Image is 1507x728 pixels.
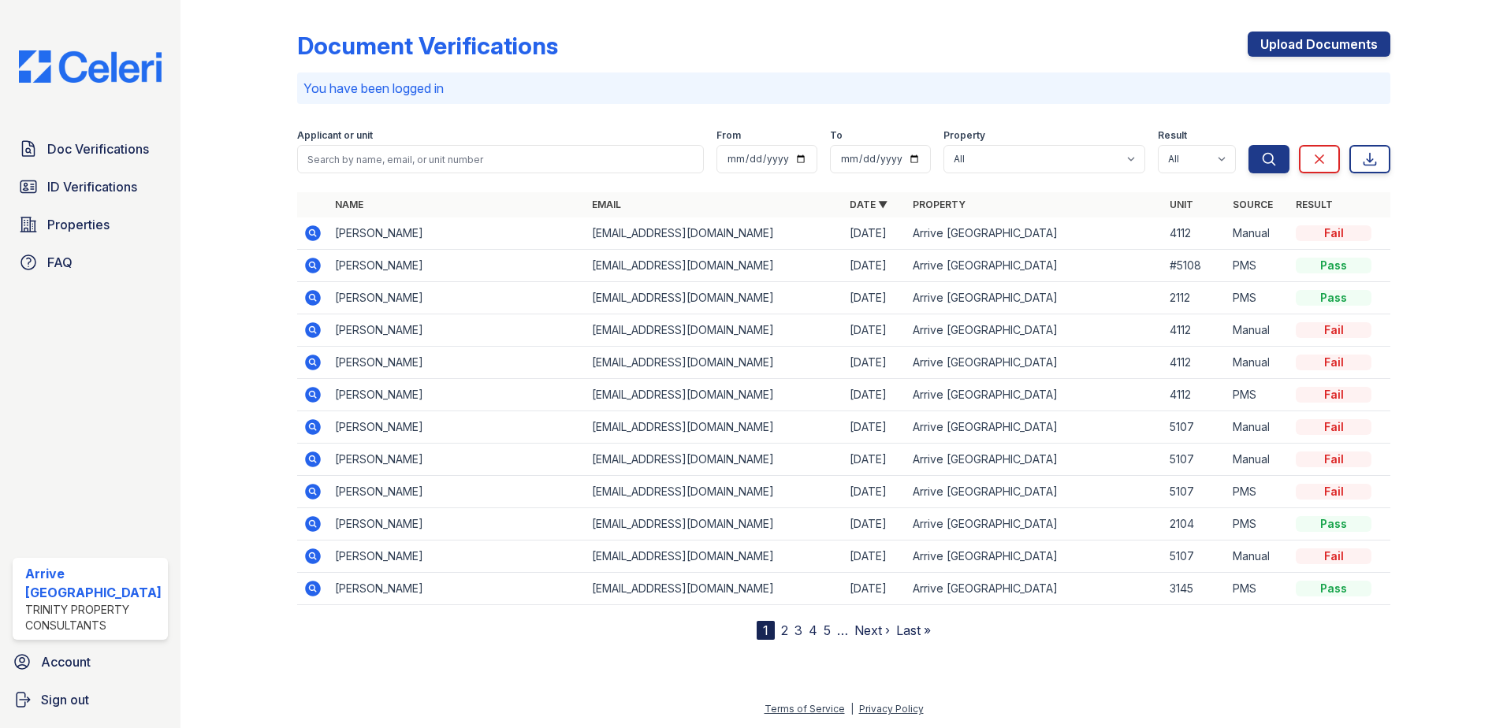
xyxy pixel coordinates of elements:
[843,347,906,379] td: [DATE]
[13,133,168,165] a: Doc Verifications
[329,347,586,379] td: [PERSON_NAME]
[854,622,890,638] a: Next ›
[6,50,174,83] img: CE_Logo_Blue-a8612792a0a2168367f1c8372b55b34899dd931a85d93a1a3d3e32e68fde9ad4.png
[592,199,621,210] a: Email
[47,139,149,158] span: Doc Verifications
[843,379,906,411] td: [DATE]
[335,199,363,210] a: Name
[329,573,586,605] td: [PERSON_NAME]
[1296,355,1371,370] div: Fail
[906,508,1164,540] td: Arrive [GEOGRAPHIC_DATA]
[843,573,906,605] td: [DATE]
[1226,540,1289,573] td: Manual
[896,622,931,638] a: Last »
[329,411,586,444] td: [PERSON_NAME]
[586,217,843,250] td: [EMAIL_ADDRESS][DOMAIN_NAME]
[837,621,848,640] span: …
[6,684,174,715] a: Sign out
[329,217,586,250] td: [PERSON_NAME]
[1163,444,1226,476] td: 5107
[6,646,174,678] a: Account
[913,199,966,210] a: Property
[906,347,1164,379] td: Arrive [GEOGRAPHIC_DATA]
[1163,411,1226,444] td: 5107
[586,314,843,347] td: [EMAIL_ADDRESS][DOMAIN_NAME]
[329,508,586,540] td: [PERSON_NAME]
[586,411,843,444] td: [EMAIL_ADDRESS][DOMAIN_NAME]
[1163,250,1226,282] td: #5108
[1296,290,1371,306] div: Pass
[843,314,906,347] td: [DATE]
[1163,476,1226,508] td: 5107
[1163,314,1226,347] td: 4112
[297,145,705,173] input: Search by name, email, or unit number
[1163,379,1226,411] td: 4112
[586,573,843,605] td: [EMAIL_ADDRESS][DOMAIN_NAME]
[586,379,843,411] td: [EMAIL_ADDRESS][DOMAIN_NAME]
[329,282,586,314] td: [PERSON_NAME]
[25,602,162,633] div: Trinity Property Consultants
[906,476,1164,508] td: Arrive [GEOGRAPHIC_DATA]
[297,32,558,60] div: Document Verifications
[850,199,887,210] a: Date ▼
[1226,250,1289,282] td: PMS
[297,129,373,142] label: Applicant or unit
[794,622,802,638] a: 3
[824,622,831,638] a: 5
[1163,282,1226,314] td: 2112
[329,540,586,573] td: [PERSON_NAME]
[1296,548,1371,564] div: Fail
[1226,411,1289,444] td: Manual
[809,622,817,638] a: 4
[850,703,854,715] div: |
[906,444,1164,476] td: Arrive [GEOGRAPHIC_DATA]
[586,508,843,540] td: [EMAIL_ADDRESS][DOMAIN_NAME]
[1296,387,1371,403] div: Fail
[843,250,906,282] td: [DATE]
[1226,573,1289,605] td: PMS
[781,622,788,638] a: 2
[1226,379,1289,411] td: PMS
[586,476,843,508] td: [EMAIL_ADDRESS][DOMAIN_NAME]
[1296,516,1371,532] div: Pass
[843,444,906,476] td: [DATE]
[13,209,168,240] a: Properties
[1163,540,1226,573] td: 5107
[765,703,845,715] a: Terms of Service
[830,129,843,142] label: To
[303,79,1385,98] p: You have been logged in
[586,347,843,379] td: [EMAIL_ADDRESS][DOMAIN_NAME]
[716,129,741,142] label: From
[1163,217,1226,250] td: 4112
[329,250,586,282] td: [PERSON_NAME]
[1296,484,1371,500] div: Fail
[47,177,137,196] span: ID Verifications
[329,444,586,476] td: [PERSON_NAME]
[906,217,1164,250] td: Arrive [GEOGRAPHIC_DATA]
[1296,199,1333,210] a: Result
[843,476,906,508] td: [DATE]
[586,250,843,282] td: [EMAIL_ADDRESS][DOMAIN_NAME]
[1158,129,1187,142] label: Result
[906,282,1164,314] td: Arrive [GEOGRAPHIC_DATA]
[757,621,775,640] div: 1
[1226,314,1289,347] td: Manual
[329,314,586,347] td: [PERSON_NAME]
[13,171,168,202] a: ID Verifications
[1226,217,1289,250] td: Manual
[843,540,906,573] td: [DATE]
[1163,347,1226,379] td: 4112
[1163,573,1226,605] td: 3145
[41,690,89,709] span: Sign out
[1226,476,1289,508] td: PMS
[1296,322,1371,338] div: Fail
[1296,419,1371,435] div: Fail
[843,217,906,250] td: [DATE]
[906,314,1164,347] td: Arrive [GEOGRAPHIC_DATA]
[1296,451,1371,467] div: Fail
[1226,282,1289,314] td: PMS
[586,282,843,314] td: [EMAIL_ADDRESS][DOMAIN_NAME]
[843,411,906,444] td: [DATE]
[943,129,985,142] label: Property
